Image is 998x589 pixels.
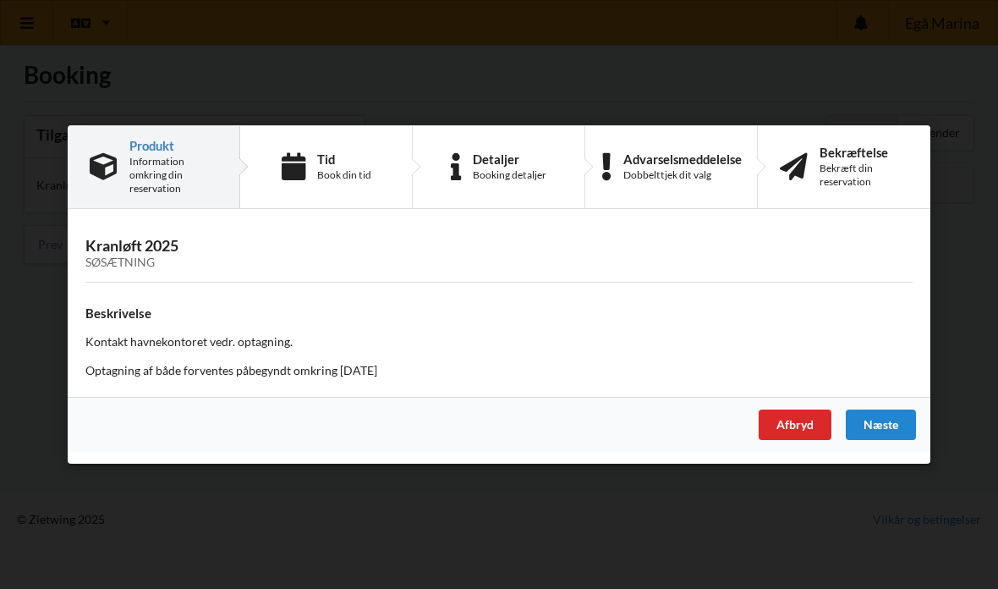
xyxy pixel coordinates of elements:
div: Information omkring din reservation [129,155,217,195]
p: Kontakt havnekontoret vedr. optagning. [85,333,913,350]
h4: Beskrivelse [85,306,913,322]
div: Detaljer [473,152,546,166]
h3: Kranløft 2025 [85,236,913,270]
div: Søsætning [85,256,913,270]
div: Bekræftelse [820,146,908,159]
div: Booking detaljer [473,168,546,182]
div: Produkt [129,139,217,152]
div: Bekræft din reservation [820,162,908,189]
div: Tid [317,152,371,166]
div: Dobbelttjek dit valg [623,168,742,182]
p: Optagning af både forventes påbegyndt omkring [DATE] [85,362,913,379]
div: Næste [846,410,916,440]
div: Advarselsmeddelelse [623,152,742,166]
div: Afbryd [759,410,831,440]
div: Book din tid [317,168,371,182]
